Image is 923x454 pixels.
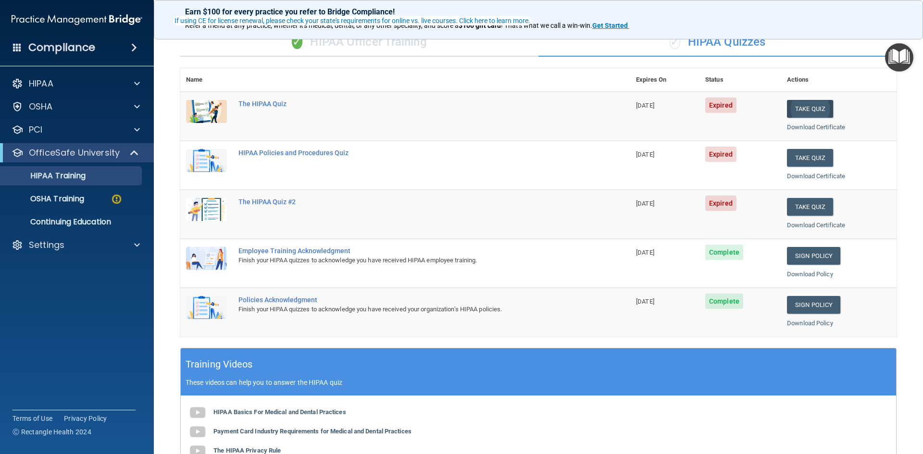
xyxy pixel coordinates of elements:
span: ✓ [670,35,680,49]
a: Settings [12,239,140,251]
p: HIPAA Training [6,171,86,181]
span: [DATE] [636,102,654,109]
span: Ⓒ Rectangle Health 2024 [12,427,91,437]
p: HIPAA [29,78,53,89]
a: Terms of Use [12,414,52,423]
b: HIPAA Basics For Medical and Dental Practices [213,408,346,416]
p: These videos can help you to answer the HIPAA quiz [186,379,891,386]
button: Take Quiz [787,198,833,216]
a: Download Certificate [787,123,845,131]
button: Take Quiz [787,100,833,118]
strong: $100 gift card [459,22,501,29]
div: HIPAA Quizzes [538,28,897,57]
a: Sign Policy [787,247,840,265]
a: Download Policy [787,270,833,278]
img: warning-circle.0cc9ac19.png [111,193,123,205]
a: HIPAA [12,78,140,89]
a: Sign Policy [787,296,840,314]
span: Refer a friend at any practice, whether it's medical, dental, or any other speciality, and score a [185,22,459,29]
div: HIPAA Policies and Procedures Quiz [238,149,582,157]
span: [DATE] [636,200,654,207]
span: Expired [705,147,736,162]
th: Actions [781,68,897,92]
a: OSHA [12,101,140,112]
span: [DATE] [636,298,654,305]
button: Take Quiz [787,149,833,167]
a: Download Certificate [787,221,845,229]
th: Name [180,68,233,92]
a: Download Certificate [787,172,845,180]
th: Status [699,68,781,92]
span: Complete [705,245,743,260]
h5: Training Videos [186,356,253,373]
a: Privacy Policy [64,414,107,423]
span: [DATE] [636,151,654,158]
p: Continuing Education [6,217,137,227]
div: HIPAA Officer Training [180,28,538,57]
span: Expired [705,98,736,113]
span: ! That's what we call a win-win. [501,22,592,29]
button: If using CE for license renewal, please check your state's requirements for online vs. live cours... [173,16,532,25]
button: Open Resource Center [885,43,913,72]
p: OfficeSafe University [29,147,120,159]
a: Get Started [592,22,629,29]
p: OSHA Training [6,194,84,204]
a: OfficeSafe University [12,147,139,159]
img: PMB logo [12,10,142,29]
img: gray_youtube_icon.38fcd6cc.png [188,422,207,442]
div: The HIPAA Quiz #2 [238,198,582,206]
p: PCI [29,124,42,135]
b: The HIPAA Privacy Rule [213,447,281,454]
th: Expires On [630,68,699,92]
div: Policies Acknowledgment [238,296,582,304]
p: Earn $100 for every practice you refer to Bridge Compliance! [185,7,892,16]
strong: Get Started [592,22,628,29]
p: OSHA [29,101,53,112]
div: Finish your HIPAA quizzes to acknowledge you have received your organization’s HIPAA policies. [238,304,582,315]
a: PCI [12,124,140,135]
p: Settings [29,239,64,251]
div: The HIPAA Quiz [238,100,582,108]
img: gray_youtube_icon.38fcd6cc.png [188,403,207,422]
a: Download Policy [787,319,833,327]
span: Complete [705,294,743,309]
div: Finish your HIPAA quizzes to acknowledge you have received HIPAA employee training. [238,255,582,266]
div: If using CE for license renewal, please check your state's requirements for online vs. live cours... [175,17,530,24]
span: ✓ [292,35,302,49]
h4: Compliance [28,41,95,54]
b: Payment Card Industry Requirements for Medical and Dental Practices [213,428,412,435]
span: Expired [705,196,736,211]
div: Employee Training Acknowledgment [238,247,582,255]
span: [DATE] [636,249,654,256]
